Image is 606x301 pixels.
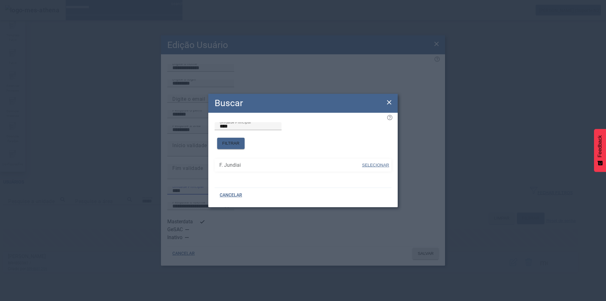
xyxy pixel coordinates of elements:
[222,140,240,147] span: FILTRAR
[597,135,603,157] span: Feedback
[215,190,247,201] button: CANCELAR
[220,120,251,124] mat-label: Unidade Principal
[217,138,245,149] button: FILTRAR
[362,163,389,167] span: SELECIONAR
[215,96,243,110] h2: Buscar
[594,129,606,172] button: Feedback - Mostrar pesquisa
[361,160,390,171] button: SELECIONAR
[219,161,361,169] span: F. Jundiai
[220,192,242,198] span: CANCELAR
